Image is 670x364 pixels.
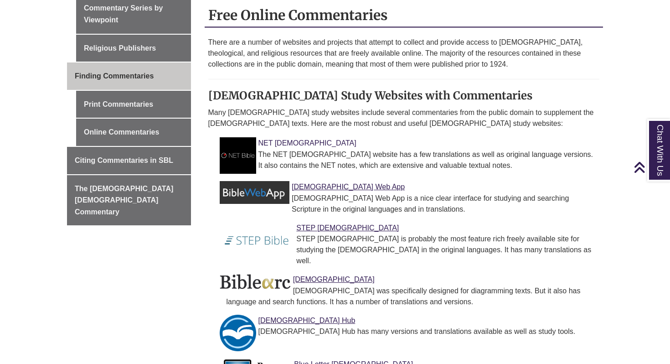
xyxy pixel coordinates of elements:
div: [DEMOGRAPHIC_DATA] was specifically designed for diagramming texts. But it also has language and ... [227,286,596,307]
h2: Free Online Commentaries [205,4,603,28]
a: Link to STEP Bible STEP [DEMOGRAPHIC_DATA] [296,224,399,232]
span: The [DEMOGRAPHIC_DATA] [DEMOGRAPHIC_DATA] Commentary [75,185,173,216]
a: Citing Commentaries in SBL [67,147,191,174]
a: Link to Biblearc [DEMOGRAPHIC_DATA] [293,276,375,283]
img: Link to Bible Hub [220,315,256,351]
a: Finding Commentaries [67,62,191,90]
a: Online Commentaries [76,119,191,146]
a: Religious Publishers [76,35,191,62]
span: Citing Commentaries in SBL [75,156,173,164]
a: Link to NET Bible NET [DEMOGRAPHIC_DATA] [258,139,356,147]
a: Link to Bible Hub [DEMOGRAPHIC_DATA] Hub [258,317,356,324]
div: [DEMOGRAPHIC_DATA] Web App is a nice clear interface for studying and searching Scripture in the ... [227,193,596,215]
span: Finding Commentaries [75,72,154,80]
a: The [DEMOGRAPHIC_DATA] [DEMOGRAPHIC_DATA] Commentary [67,175,191,226]
div: [DEMOGRAPHIC_DATA] Hub has many versions and translations available as well as study tools. [227,326,596,337]
a: Back to Top [634,161,668,173]
p: There are a number of websites and projects that attempt to collect and provide access to [DEMOGR... [208,37,600,70]
strong: [DEMOGRAPHIC_DATA] Study Websites with Commentaries [208,88,532,103]
a: Print Commentaries [76,91,191,118]
div: The NET [DEMOGRAPHIC_DATA] website has a few translations as well as original language versions. ... [227,149,596,171]
img: Link to NET Bible [220,137,256,174]
img: Link to Biblearc [220,274,291,290]
img: Link to Bible Web App [220,181,290,204]
a: Link to Bible Web App [DEMOGRAPHIC_DATA] Web App [292,183,405,191]
div: STEP [DEMOGRAPHIC_DATA] is probably the most feature rich freely available site for studying the ... [227,234,596,266]
img: Link to STEP Bible [220,222,294,259]
p: Many [DEMOGRAPHIC_DATA] study websites include several commentaries from the public domain to sup... [208,107,600,129]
